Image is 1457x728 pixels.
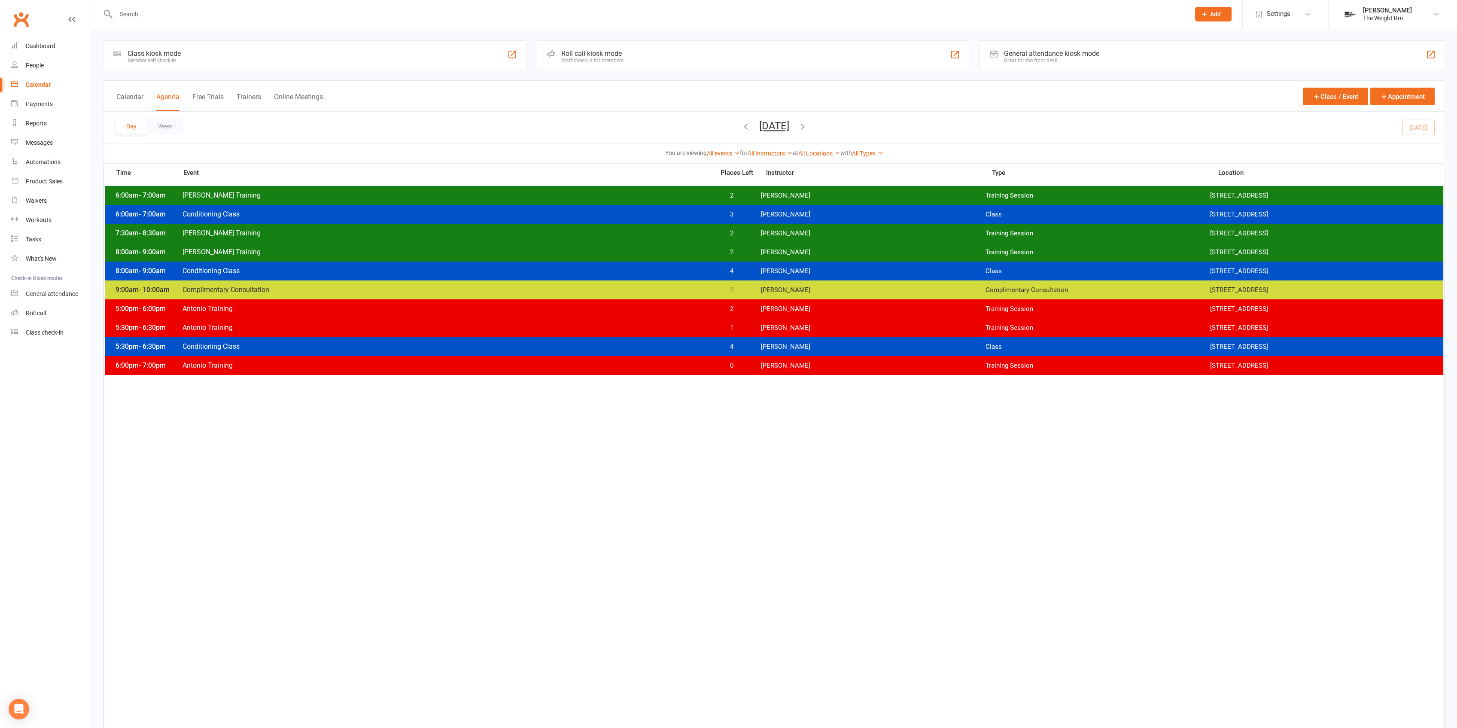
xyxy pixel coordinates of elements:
[182,229,709,237] span: [PERSON_NAME] Training
[986,362,1210,370] span: Training Session
[182,210,709,218] span: Conditioning Class
[986,305,1210,313] span: Training Session
[761,362,986,370] span: [PERSON_NAME]
[986,343,1210,351] span: Class
[561,49,624,58] div: Roll call kiosk mode
[761,286,986,294] span: [PERSON_NAME]
[182,191,709,199] span: [PERSON_NAME] Training
[139,248,166,256] span: - 9:00am
[1210,343,1435,351] span: [STREET_ADDRESS]
[139,305,166,313] span: - 6:00pm
[113,267,182,275] span: 8:00am
[26,81,51,88] div: Calendar
[761,305,986,313] span: [PERSON_NAME]
[740,149,748,156] strong: for
[9,699,29,719] div: Open Intercom Messenger
[192,93,224,111] button: Free Trials
[26,290,78,297] div: General attendance
[761,267,986,275] span: [PERSON_NAME]
[156,93,179,111] button: Agenda
[114,169,183,179] span: Time
[11,133,91,152] a: Messages
[113,8,1184,20] input: Search...
[147,119,183,134] button: Week
[183,169,715,177] span: Event
[986,192,1210,200] span: Training Session
[139,323,166,332] span: - 6:30pm
[11,152,91,172] a: Automations
[840,149,852,156] strong: with
[1004,58,1099,64] div: Great for the front desk
[26,139,53,146] div: Messages
[761,192,986,200] span: [PERSON_NAME]
[11,249,91,268] a: What's New
[11,94,91,114] a: Payments
[709,192,754,200] span: 2
[1267,4,1290,24] span: Settings
[182,323,709,332] span: Antonio Training
[116,119,147,134] button: Day
[665,149,707,156] strong: You are viewing
[1195,7,1232,21] button: Add
[761,248,986,256] span: [PERSON_NAME]
[11,304,91,323] a: Roll call
[113,342,182,350] span: 5:30pm
[986,210,1210,219] span: Class
[761,210,986,219] span: [PERSON_NAME]
[986,324,1210,332] span: Training Session
[116,93,143,111] button: Calendar
[1210,248,1435,256] span: [STREET_ADDRESS]
[1363,14,1412,22] div: The Weight Rm
[182,305,709,313] span: Antonio Training
[182,267,709,275] span: Conditioning Class
[1210,11,1221,18] span: Add
[182,361,709,369] span: Antonio Training
[761,324,986,332] span: [PERSON_NAME]
[26,236,41,243] div: Tasks
[113,286,182,294] span: 9:00am
[766,170,992,176] span: Instructor
[707,150,740,157] a: All events
[113,361,182,369] span: 6:00pm
[26,216,52,223] div: Workouts
[1210,192,1435,200] span: [STREET_ADDRESS]
[113,248,182,256] span: 8:00am
[748,150,793,157] a: All Instructors
[26,43,55,49] div: Dashboard
[561,58,624,64] div: Staff check-in for members
[1363,6,1412,14] div: [PERSON_NAME]
[113,210,182,218] span: 6:00am
[798,150,840,157] a: All Locations
[11,210,91,230] a: Workouts
[11,284,91,304] a: General attendance kiosk mode
[11,172,91,191] a: Product Sales
[852,150,883,157] a: All Types
[237,93,261,111] button: Trainers
[1210,362,1435,370] span: [STREET_ADDRESS]
[759,120,789,132] button: [DATE]
[709,362,754,370] span: 0
[1303,88,1368,105] button: Class / Event
[139,286,170,294] span: - 10:00am
[709,286,754,294] span: 1
[139,191,166,199] span: - 7:00am
[1210,210,1435,219] span: [STREET_ADDRESS]
[1218,170,1445,176] span: Location
[709,229,754,238] span: 2
[992,170,1218,176] span: Type
[761,343,986,351] span: [PERSON_NAME]
[11,114,91,133] a: Reports
[128,49,181,58] div: Class kiosk mode
[113,323,182,332] span: 5:30pm
[1210,267,1435,275] span: [STREET_ADDRESS]
[26,101,53,107] div: Payments
[986,286,1210,294] span: Complimentary Consultation
[1210,286,1435,294] span: [STREET_ADDRESS]
[26,329,64,336] div: Class check-in
[139,361,166,369] span: - 7:00pm
[26,158,61,165] div: Automations
[128,58,181,64] div: Member self check-in
[709,210,754,219] span: 3
[1210,229,1435,238] span: [STREET_ADDRESS]
[11,56,91,75] a: People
